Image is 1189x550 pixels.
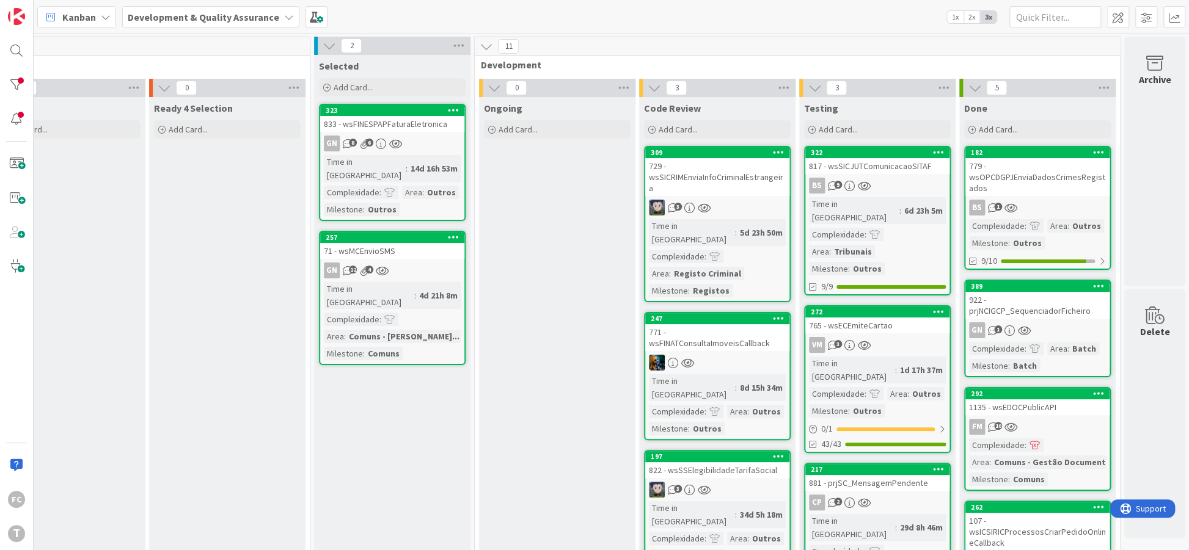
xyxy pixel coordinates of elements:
div: BS [809,178,825,194]
div: 389922 - prjNCIGCP_SequenciadorFicheiro [965,281,1110,319]
div: GN [320,262,464,278]
div: GN [324,262,340,278]
div: 1d 17h 37m [897,363,946,377]
span: 3 [834,340,842,348]
div: FC [8,491,25,508]
div: Area [809,245,829,258]
div: Outros [1010,236,1045,250]
span: Ready 4 Selection [154,102,233,114]
div: 34d 5h 18m [737,508,786,521]
span: 0 / 1 [821,422,833,435]
span: : [414,289,416,302]
span: Add Card... [499,124,538,135]
div: Milestone [969,359,1008,372]
span: : [422,186,424,199]
div: Time in [GEOGRAPHIC_DATA] [649,374,735,401]
span: Add Card... [169,124,208,135]
div: 729 - wsSICRIMEnviaInfoCriminalEstrangeira [645,158,789,196]
a: 322817 - wsSICJUTComunicacaoSITAFBSTime in [GEOGRAPHIC_DATA]:6d 23h 5mComplexidade:Area:Tribunais... [804,146,951,295]
div: 71 - wsMCEnvioSMS [320,243,464,259]
div: Complexidade [649,250,704,263]
span: 2x [964,11,980,23]
span: : [865,387,866,400]
div: Complexidade [809,387,865,400]
div: 323 [326,106,464,115]
div: Tribunais [831,245,875,258]
span: : [406,162,408,175]
span: : [704,532,706,545]
span: 3 [674,485,682,493]
div: JC [645,355,789,371]
div: Outros [850,404,885,418]
div: 2921135 - wsEDOCPublicAPI [965,388,1110,415]
div: 272 [805,306,949,317]
div: 881 - prjSC_MensagemPendente [805,475,949,491]
div: 25771 - wsMCEnvioSMS [320,232,464,259]
span: : [899,204,901,217]
span: : [1025,219,1026,233]
span: 1x [947,11,964,23]
div: 182 [965,147,1110,158]
div: Milestone [649,422,688,435]
img: LS [649,482,665,498]
span: 5 [986,81,1007,95]
span: : [688,284,690,297]
div: BS [965,200,1110,215]
span: Done [964,102,987,114]
div: Complexidade [649,405,704,418]
span: 1 [994,203,1002,211]
span: Add Card... [659,124,698,135]
div: Comuns - Gestão Documental [991,455,1116,469]
span: Testing [804,102,838,114]
div: Outros [365,203,400,216]
input: Quick Filter... [1009,6,1101,28]
img: Visit kanbanzone.com [8,8,25,25]
span: : [344,330,346,343]
a: 323833 - wsFINESPAPFaturaEletronicaGNTime in [GEOGRAPHIC_DATA]:14d 16h 53mComplexidade:Area:Outro... [319,104,466,221]
div: 257 [326,233,464,242]
div: 6d 23h 5m [901,204,946,217]
div: Complexidade [809,228,865,241]
span: : [735,226,737,239]
div: 4d 21h 8m [416,289,461,302]
span: : [735,381,737,394]
div: 272 [811,308,949,316]
div: 217 [811,465,949,474]
div: Milestone [969,472,1008,486]
div: 833 - wsFINESPAPFaturaEletronica [320,116,464,132]
div: Complexidade [324,186,379,199]
div: 779 - wsOPCDGPJEnviaDadosCrimesRegistados [965,158,1110,196]
div: Time in [GEOGRAPHIC_DATA] [324,282,414,309]
div: LS [645,482,789,498]
div: Time in [GEOGRAPHIC_DATA] [649,219,735,246]
div: 323 [320,105,464,116]
div: Milestone [324,347,363,360]
div: T [8,525,25,542]
span: 2 [341,38,362,53]
div: Area [649,267,669,280]
div: 14d 16h 53m [408,162,461,175]
span: : [848,262,850,275]
span: 3 [826,81,847,95]
div: 765 - wsECEmiteCartao [805,317,949,333]
div: 292 [965,388,1110,399]
div: 197 [651,452,789,461]
div: Milestone [809,404,848,418]
div: Comuns [1010,472,1048,486]
span: 4 [365,266,373,273]
div: Area [1047,342,1067,355]
div: Time in [GEOGRAPHIC_DATA] [809,356,895,383]
div: 217 [805,464,949,475]
span: Selected [319,60,359,72]
span: : [704,405,706,418]
a: 182779 - wsOPCDGPJEnviaDadosCrimesRegistadosBSComplexidade:Area:OutrosMilestone:Outros9/10 [964,146,1111,270]
div: FM [965,419,1110,435]
div: Area [1047,219,1067,233]
span: 9/9 [821,280,833,293]
span: : [1008,359,1010,372]
div: Complexidade [649,532,704,545]
span: 9 [834,181,842,189]
div: VM [809,337,825,353]
div: Time in [GEOGRAPHIC_DATA] [809,197,899,224]
span: 1 [994,325,1002,333]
